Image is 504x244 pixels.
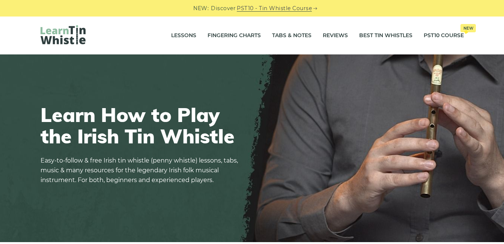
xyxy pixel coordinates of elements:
[208,26,261,45] a: Fingering Charts
[359,26,412,45] a: Best Tin Whistles
[323,26,348,45] a: Reviews
[171,26,196,45] a: Lessons
[460,24,476,32] span: New
[41,25,86,44] img: LearnTinWhistle.com
[424,26,464,45] a: PST10 CourseNew
[41,104,243,147] h1: Learn How to Play the Irish Tin Whistle
[41,156,243,185] p: Easy-to-follow & free Irish tin whistle (penny whistle) lessons, tabs, music & many resources for...
[272,26,311,45] a: Tabs & Notes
